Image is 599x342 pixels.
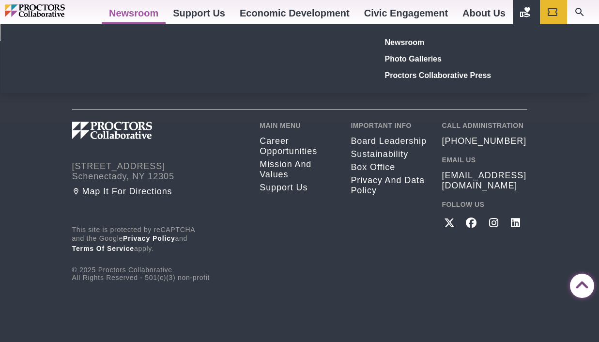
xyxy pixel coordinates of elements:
[351,122,427,129] h2: Important Info
[260,159,336,180] a: Mission and Values
[381,34,522,50] a: Newsroom
[351,149,427,159] a: Sustainability
[260,136,336,156] a: Career opportunities
[381,67,522,83] a: Proctors Collaborative Press
[351,175,427,196] a: Privacy and Data Policy
[442,122,527,129] h2: Call Administration
[72,245,135,252] a: Terms of Service
[442,201,527,208] h2: Follow Us
[72,161,246,182] address: [STREET_ADDRESS] Schenectady, NY 12305
[260,183,336,193] a: Support Us
[72,187,246,197] a: Map it for directions
[381,50,522,67] a: Photo Galleries
[260,122,336,129] h2: Main Menu
[442,171,527,191] a: [EMAIL_ADDRESS][DOMAIN_NAME]
[442,136,526,146] a: [PHONE_NUMBER]
[5,4,102,17] img: Proctors logo
[351,136,427,146] a: Board Leadership
[570,274,589,294] a: Back to Top
[351,162,427,172] a: Box Office
[72,226,246,281] div: © 2025 Proctors Collaborative All Rights Reserved - 501(c)(3) non-profit
[442,156,527,164] h2: Email Us
[123,234,175,242] a: Privacy Policy
[72,122,203,139] img: Proctors logo
[72,226,246,254] p: This site is protected by reCAPTCHA and the Google and apply.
